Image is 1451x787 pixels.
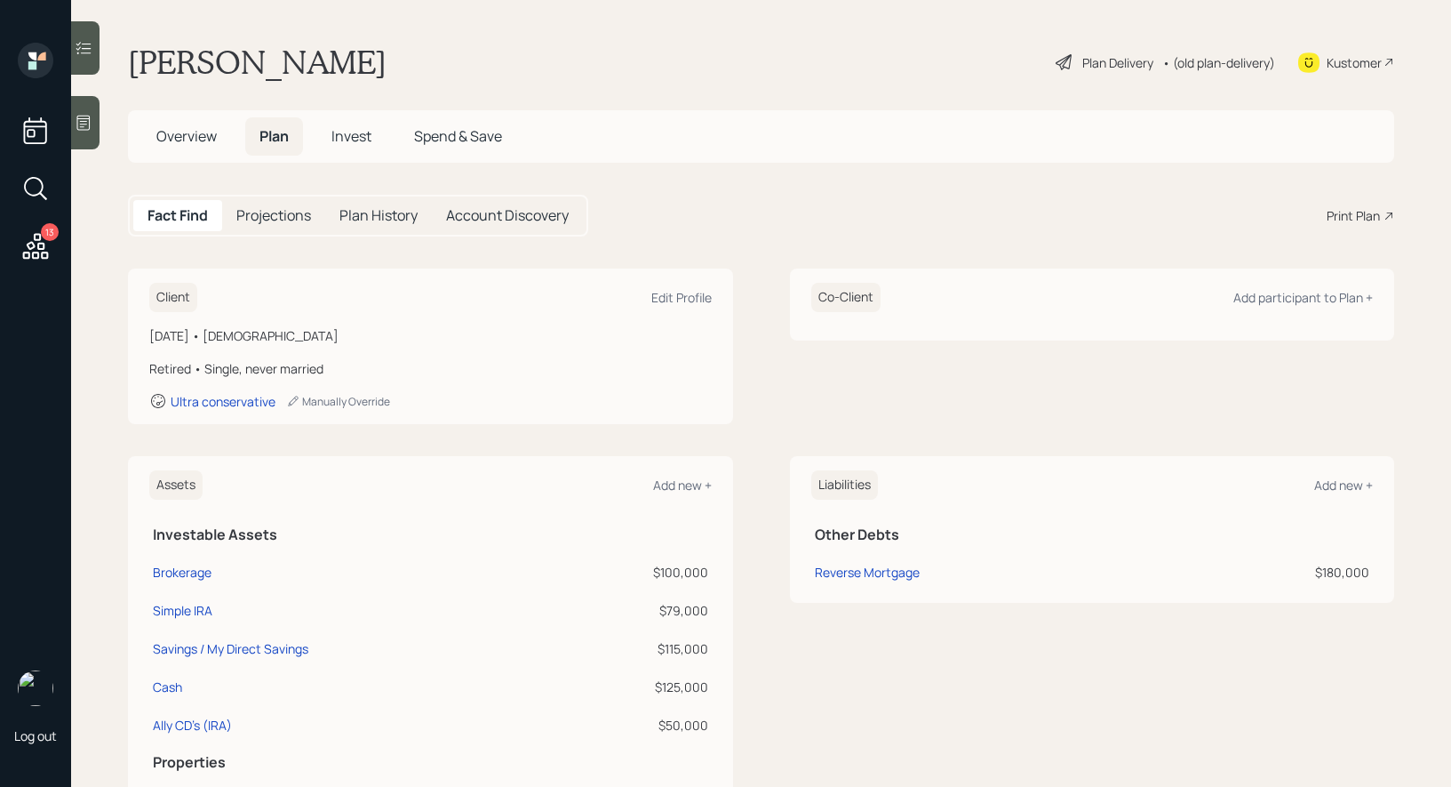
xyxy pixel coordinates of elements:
span: Invest [331,126,371,146]
div: Retired • Single, never married [149,359,712,378]
div: Edit Profile [651,289,712,306]
div: Add new + [653,477,712,494]
span: Spend & Save [414,126,502,146]
h5: Other Debts [815,526,1370,543]
div: Add participant to Plan + [1233,289,1373,306]
div: $79,000 [554,601,707,620]
div: Kustomer [1327,53,1382,72]
img: treva-nostdahl-headshot.png [18,671,53,706]
div: [DATE] • [DEMOGRAPHIC_DATA] [149,326,712,345]
div: $125,000 [554,678,707,696]
h5: Account Discovery [446,207,569,224]
h6: Assets [149,470,203,500]
span: Plan [259,126,289,146]
div: $50,000 [554,716,707,735]
h5: Plan History [339,207,418,224]
h5: Projections [236,207,311,224]
div: Reverse Mortgage [815,563,920,582]
div: Cash [153,678,182,696]
div: Brokerage [153,563,211,582]
h6: Co-Client [811,283,881,312]
span: Overview [156,126,217,146]
div: Savings / My Direct Savings [153,639,308,658]
div: Log out [14,727,57,744]
h1: [PERSON_NAME] [128,43,387,82]
div: Simple IRA [153,601,212,620]
div: Ultra conservative [171,393,275,410]
div: • (old plan-delivery) [1162,53,1275,72]
h5: Investable Assets [153,526,708,543]
div: Manually Override [286,394,390,409]
div: $180,000 [1177,563,1369,582]
div: Add new + [1314,477,1373,494]
h6: Client [149,283,197,312]
h6: Liabilities [811,470,878,500]
div: Print Plan [1327,206,1380,225]
h5: Properties [153,754,708,771]
div: Ally CD's (IRA) [153,716,232,735]
h5: Fact Find [147,207,208,224]
div: Plan Delivery [1082,53,1153,72]
div: 13 [41,223,59,241]
div: $100,000 [554,563,707,582]
div: $115,000 [554,639,707,658]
